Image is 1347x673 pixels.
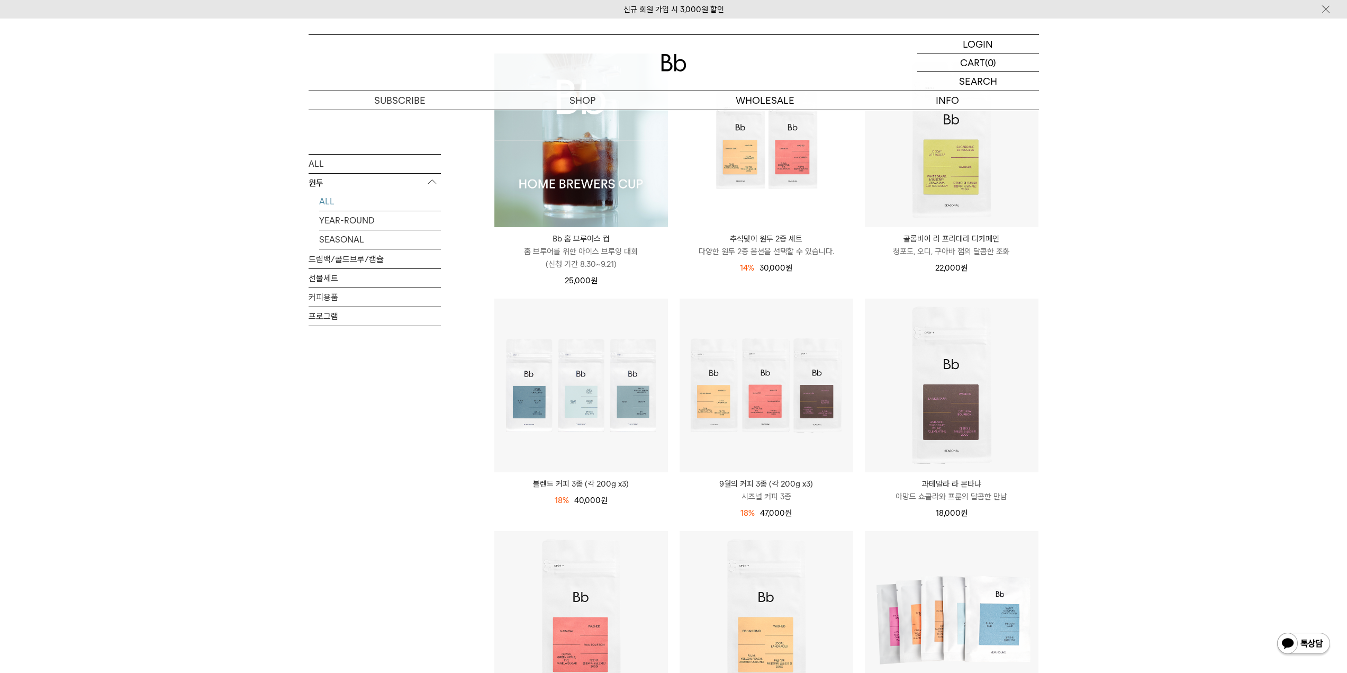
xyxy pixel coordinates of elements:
a: SHOP [491,91,674,110]
p: 9월의 커피 3종 (각 200g x3) [680,478,853,490]
p: 다양한 원두 2종 옵션을 선택할 수 있습니다. [680,245,853,258]
span: 40,000 [574,496,608,505]
span: 22,000 [935,263,968,273]
p: 원두 [309,173,441,192]
a: 드립백/콜드브루/캡슐 [309,249,441,268]
span: 18,000 [936,508,968,518]
a: 추석맞이 원두 2종 세트 다양한 원두 2종 옵션을 선택할 수 있습니다. [680,232,853,258]
img: 카카오톡 채널 1:1 채팅 버튼 [1276,632,1331,657]
a: YEAR-ROUND [319,211,441,229]
img: 로고 [661,54,686,71]
a: CART (0) [917,53,1039,72]
a: 과테말라 라 몬타냐 아망드 쇼콜라와 프룬의 달콤한 만남 [865,478,1038,503]
span: 원 [961,508,968,518]
div: 18% [740,507,755,519]
p: 아망드 쇼콜라와 프룬의 달콤한 만남 [865,490,1038,503]
a: Bb 홈 브루어스 컵 홈 브루어를 위한 아이스 브루잉 대회(신청 기간 8.30~9.21) [494,232,668,271]
p: INFO [856,91,1039,110]
a: 프로그램 [309,307,441,325]
a: SEASONAL [319,230,441,248]
div: 18% [555,494,569,507]
a: 신규 회원 가입 시 3,000원 할인 [623,5,724,14]
span: 원 [591,276,598,285]
a: 선물세트 [309,268,441,287]
span: 원 [785,263,792,273]
p: CART [960,53,985,71]
p: Bb 홈 브루어스 컵 [494,232,668,245]
p: WHOLESALE [674,91,856,110]
a: 블렌드 커피 3종 (각 200g x3) [494,478,668,490]
span: 30,000 [760,263,792,273]
img: 블렌드 커피 3종 (각 200g x3) [494,299,668,472]
p: 홈 브루어를 위한 아이스 브루잉 대회 (신청 기간 8.30~9.21) [494,245,668,271]
a: ALL [309,154,441,173]
p: LOGIN [963,35,993,53]
p: 과테말라 라 몬타냐 [865,478,1038,490]
a: SUBSCRIBE [309,91,491,110]
span: 원 [961,263,968,273]
span: 원 [785,508,792,518]
img: 9월의 커피 3종 (각 200g x3) [680,299,853,472]
img: 추석맞이 원두 2종 세트 [680,53,853,227]
a: ALL [319,192,441,210]
img: 콜롬비아 라 프라데라 디카페인 [865,53,1038,227]
p: 콜롬비아 라 프라데라 디카페인 [865,232,1038,245]
p: SEARCH [959,72,997,91]
p: (0) [985,53,996,71]
a: 9월의 커피 3종 (각 200g x3) 시즈널 커피 3종 [680,478,853,503]
a: 콜롬비아 라 프라데라 디카페인 청포도, 오디, 구아바 잼의 달콤한 조화 [865,232,1038,258]
div: 14% [740,262,754,274]
span: 47,000 [760,508,792,518]
img: 과테말라 라 몬타냐 [865,299,1038,472]
p: 시즈널 커피 3종 [680,490,853,503]
img: Bb 홈 브루어스 컵 [494,53,668,227]
a: LOGIN [917,35,1039,53]
p: 청포도, 오디, 구아바 잼의 달콤한 조화 [865,245,1038,258]
span: 원 [601,496,608,505]
p: 추석맞이 원두 2종 세트 [680,232,853,245]
a: 커피용품 [309,288,441,306]
span: 25,000 [565,276,598,285]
